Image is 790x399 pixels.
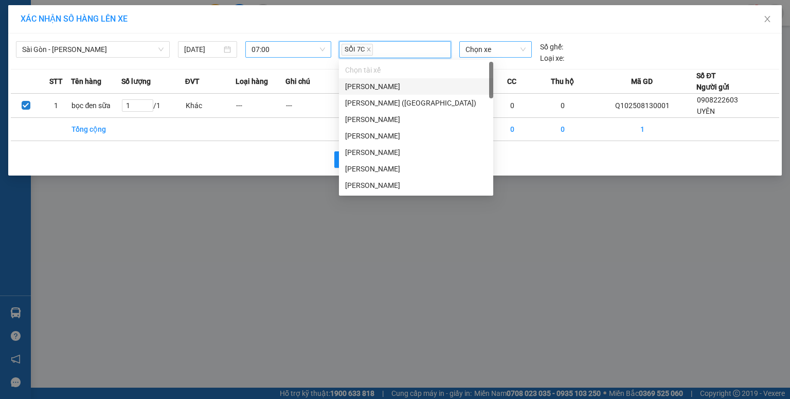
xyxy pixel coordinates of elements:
[185,76,200,87] span: ĐVT
[345,64,487,76] div: Chọn tài xế
[696,70,729,93] div: Số ĐT Người gửi
[753,5,782,34] button: Close
[21,14,128,24] span: XÁC NHẬN SỐ HÀNG LÊN XE
[345,97,487,109] div: [PERSON_NAME] ([GEOGRAPHIC_DATA])
[339,95,493,111] div: Vương Trí Tài (Phú Hoà)
[487,94,537,118] td: 0
[345,180,487,191] div: [PERSON_NAME]
[537,94,588,118] td: 0
[339,161,493,177] div: Vũ Đức Thuận
[71,118,121,141] td: Tổng cộng
[252,42,326,57] span: 07:00
[339,144,493,161] div: Nguyễn Thanh Thời
[49,76,63,87] span: STT
[71,94,121,118] td: bọc đen sữa
[285,76,310,87] span: Ghi chú
[339,128,493,144] div: Trương Văn Đức
[507,76,516,87] span: CC
[285,94,336,118] td: ---
[763,15,771,23] span: close
[487,118,537,141] td: 0
[588,118,696,141] td: 1
[71,76,101,87] span: Tên hàng
[345,81,487,92] div: [PERSON_NAME]
[336,94,386,118] td: 1
[631,76,653,87] span: Mã GD
[540,53,564,64] span: Loại xe:
[345,114,487,125] div: [PERSON_NAME]
[121,94,185,118] td: / 1
[345,147,487,158] div: [PERSON_NAME]
[339,62,493,78] div: Chọn tài xế
[339,177,493,194] div: Nguyễn Hữu Nhân
[339,78,493,95] div: Phạm Văn Chí
[540,41,563,53] span: Số ghế:
[537,118,588,141] td: 0
[185,94,236,118] td: Khác
[334,151,388,168] button: rollbackQuay lại
[121,76,151,87] span: Số lượng
[366,47,371,52] span: close
[41,94,71,118] td: 1
[697,96,738,104] span: 0908222603
[236,94,286,118] td: ---
[22,42,164,57] span: Sài Gòn - Phương Lâm
[465,42,525,57] span: Chọn xe
[236,76,268,87] span: Loại hàng
[342,44,373,56] span: SỒI 7C
[339,111,493,128] div: Phi Nguyên Sa
[345,130,487,142] div: [PERSON_NAME]
[551,76,574,87] span: Thu hộ
[588,94,696,118] td: Q102508130001
[184,44,222,55] input: 13/08/2025
[345,163,487,175] div: [PERSON_NAME]
[336,118,386,141] td: 1
[697,107,715,115] span: UYÊN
